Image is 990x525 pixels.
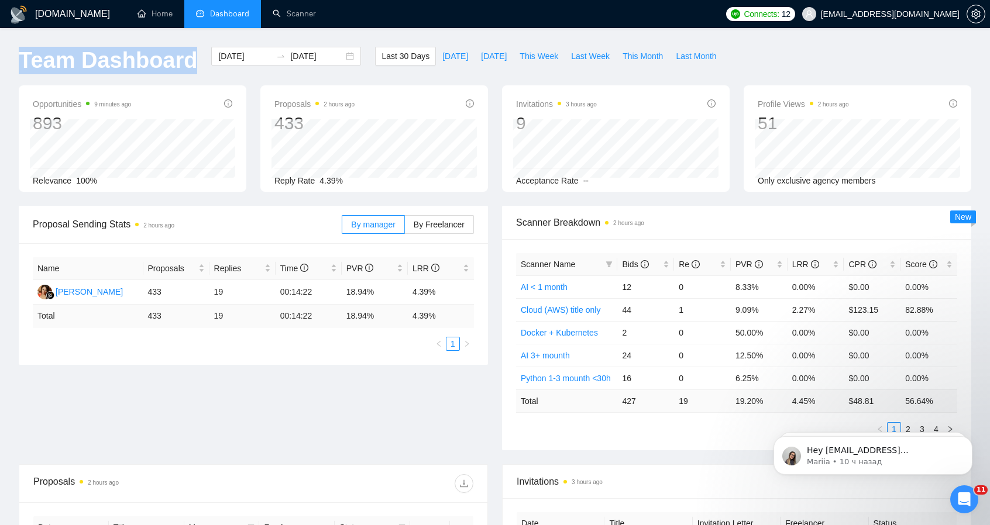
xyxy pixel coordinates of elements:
span: Score [905,260,937,269]
button: download [455,474,473,493]
time: 3 hours ago [572,479,603,485]
a: Cloud (AWS) title only [521,305,600,315]
span: New [955,212,971,222]
span: By manager [351,220,395,229]
span: Proposals [148,262,196,275]
span: Time [280,264,308,273]
span: Scanner Breakdown [516,215,957,230]
span: 100% [76,176,97,185]
span: 4.39% [319,176,343,185]
th: Name [33,257,143,280]
li: 1 [446,337,460,351]
span: LRR [792,260,819,269]
span: info-circle [641,260,649,268]
td: 0.00% [788,321,844,344]
time: 2 hours ago [88,479,119,486]
button: Last Month [669,47,723,65]
span: Invitations [516,97,597,111]
td: 0 [674,321,731,344]
button: [DATE] [475,47,513,65]
td: 18.94 % [342,305,408,327]
span: setting [967,9,985,19]
button: This Week [513,47,565,65]
span: 11 [974,485,988,495]
td: 6.25% [731,367,788,389]
h1: Team Dashboard [19,47,197,74]
td: 0 [674,344,731,367]
span: info-circle [365,264,373,272]
a: setting [967,9,985,19]
time: 9 minutes ago [94,101,131,108]
time: 2 hours ago [143,222,174,229]
div: 893 [33,112,131,134]
button: [DATE] [436,47,475,65]
span: [DATE] [442,50,468,63]
td: 433 [143,305,209,327]
img: gigradar-bm.png [46,291,54,299]
th: Replies [209,257,276,280]
span: -- [583,176,589,185]
span: Scanner Name [521,260,575,269]
td: 24 [617,344,674,367]
span: Acceptance Rate [516,176,579,185]
td: $0.00 [844,321,900,344]
td: 1 [674,298,731,321]
span: PVR [346,264,374,273]
span: dashboard [196,9,204,18]
td: 00:14:22 [276,305,342,327]
td: 2.27% [788,298,844,321]
img: logo [9,5,28,24]
td: $0.00 [844,275,900,298]
span: Last Week [571,50,610,63]
button: right [460,337,474,351]
span: info-circle [466,99,474,108]
span: to [276,51,286,61]
span: CPR [848,260,876,269]
iframe: Intercom notifications сообщение [756,412,990,493]
span: Relevance [33,176,71,185]
td: 433 [143,280,209,305]
a: Docker + Kubernetes [521,328,598,337]
a: AI 3+ mounth [521,351,570,360]
span: info-circle [949,99,957,108]
td: 16 [617,367,674,389]
span: [DATE] [481,50,507,63]
td: 0.00% [900,367,957,389]
td: 8.33% [731,275,788,298]
li: Next Page [460,337,474,351]
td: 0 [674,275,731,298]
span: Dashboard [210,9,249,19]
td: 0.00% [788,367,844,389]
td: 19 [209,305,276,327]
a: AI < 1 month [521,282,568,292]
span: Last 30 Days [381,50,429,63]
td: 12.50% [731,344,788,367]
span: right [463,340,470,347]
button: This Month [616,47,669,65]
div: 51 [758,112,849,134]
td: $123.15 [844,298,900,321]
a: searchScanner [273,9,316,19]
span: info-circle [300,264,308,272]
td: 19.20 % [731,389,788,412]
span: Bids [622,260,648,269]
img: MV [37,285,52,299]
span: LRR [412,264,439,273]
span: download [455,479,473,488]
td: 0.00% [788,275,844,298]
button: Last Week [565,47,616,65]
span: info-circle [692,260,700,268]
div: 9 [516,112,597,134]
button: Last 30 Days [375,47,436,65]
span: Connects: [744,8,779,20]
td: 427 [617,389,674,412]
td: 2 [617,321,674,344]
span: 12 [782,8,790,20]
span: user [805,10,813,18]
span: info-circle [811,260,819,268]
span: info-circle [707,99,716,108]
span: Last Month [676,50,716,63]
